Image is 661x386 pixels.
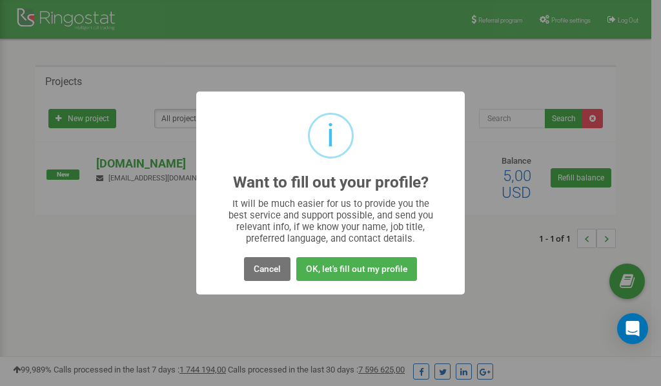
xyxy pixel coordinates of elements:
[296,257,417,281] button: OK, let's fill out my profile
[244,257,290,281] button: Cancel
[222,198,440,244] div: It will be much easier for us to provide you the best service and support possible, and send you ...
[327,115,334,157] div: i
[617,313,648,344] div: Open Intercom Messenger
[233,174,429,191] h2: Want to fill out your profile?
